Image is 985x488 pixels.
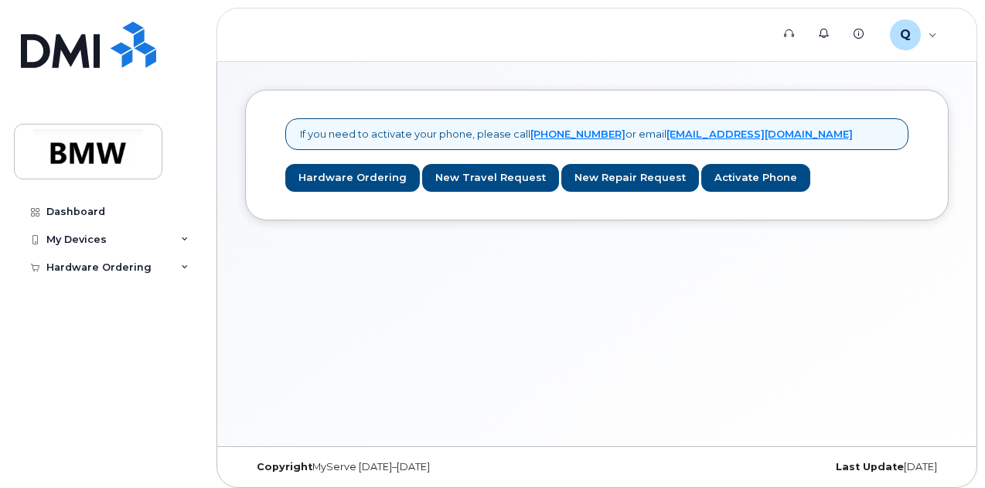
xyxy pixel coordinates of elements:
[245,461,479,473] div: MyServe [DATE]–[DATE]
[285,164,420,193] a: Hardware Ordering
[530,128,625,140] a: [PHONE_NUMBER]
[701,164,810,193] a: Activate Phone
[561,164,699,193] a: New Repair Request
[422,164,559,193] a: New Travel Request
[666,128,853,140] a: [EMAIL_ADDRESS][DOMAIN_NAME]
[257,461,312,473] strong: Copyright
[300,127,853,142] p: If you need to activate your phone, please call or email
[714,461,949,473] div: [DATE]
[836,461,904,473] strong: Last Update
